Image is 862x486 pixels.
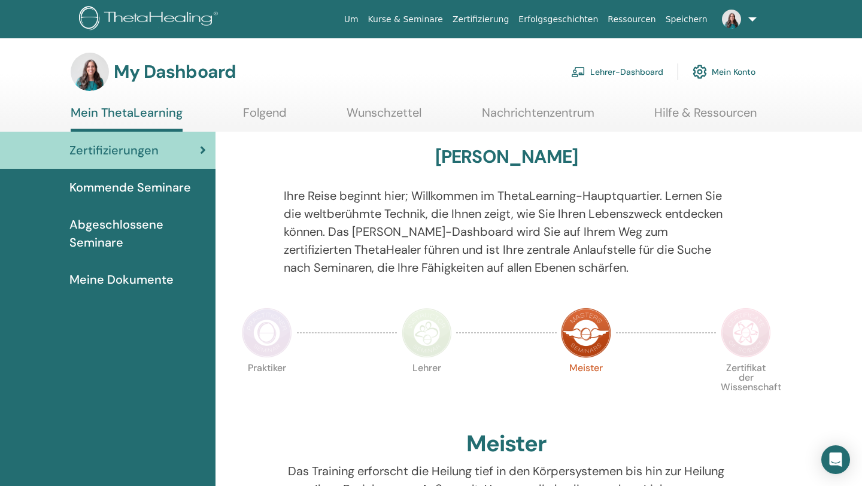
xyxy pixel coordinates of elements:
[603,8,660,31] a: Ressourcen
[654,105,757,129] a: Hilfe & Ressourcen
[402,363,452,414] p: Lehrer
[363,8,448,31] a: Kurse & Seminare
[402,308,452,358] img: Instructor
[482,105,594,129] a: Nachrichtenzentrum
[242,363,292,414] p: Praktiker
[466,430,547,458] h2: Meister
[347,105,421,129] a: Wunschzettel
[561,363,611,414] p: Meister
[693,59,755,85] a: Mein Konto
[435,146,578,168] h3: [PERSON_NAME]
[69,271,174,288] span: Meine Dokumente
[514,8,603,31] a: Erfolgsgeschichten
[693,62,707,82] img: cog.svg
[69,215,206,251] span: Abgeschlossene Seminare
[79,6,222,33] img: logo.png
[571,66,585,77] img: chalkboard-teacher.svg
[69,141,159,159] span: Zertifizierungen
[721,308,771,358] img: Certificate of Science
[243,105,287,129] a: Folgend
[448,8,514,31] a: Zertifizierung
[242,308,292,358] img: Practitioner
[69,178,191,196] span: Kommende Seminare
[114,61,236,83] h3: My Dashboard
[721,363,771,414] p: Zertifikat der Wissenschaft
[821,445,850,474] div: Open Intercom Messenger
[284,187,730,277] p: Ihre Reise beginnt hier; Willkommen im ThetaLearning-Hauptquartier. Lernen Sie die weltberühmte T...
[571,59,663,85] a: Lehrer-Dashboard
[661,8,712,31] a: Speichern
[561,308,611,358] img: Master
[71,53,109,91] img: default.jpg
[71,105,183,132] a: Mein ThetaLearning
[722,10,741,29] img: default.jpg
[339,8,363,31] a: Um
